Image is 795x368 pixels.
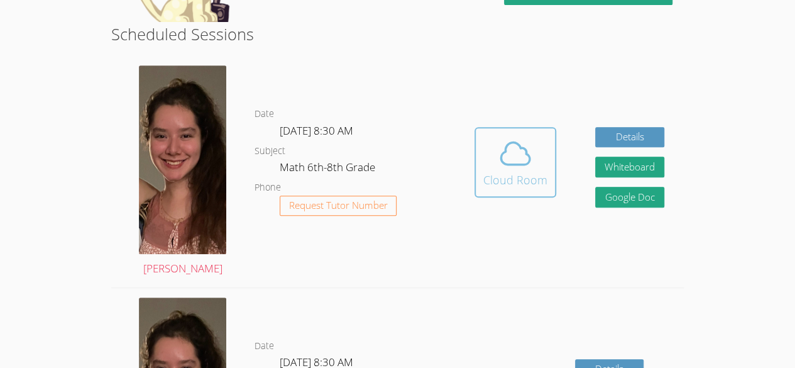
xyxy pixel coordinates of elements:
[280,123,353,138] span: [DATE] 8:30 AM
[255,180,281,196] dt: Phone
[280,196,397,216] button: Request Tutor Number
[255,338,274,354] dt: Date
[289,201,388,210] span: Request Tutor Number
[595,127,664,148] a: Details
[255,106,274,122] dt: Date
[595,157,664,177] button: Whiteboard
[111,22,684,46] h2: Scheduled Sessions
[595,187,664,208] a: Google Doc
[483,171,547,189] div: Cloud Room
[139,65,226,254] img: avatar.png
[255,143,285,159] dt: Subject
[474,127,556,198] button: Cloud Room
[280,159,378,180] dd: Math 6th-8th Grade
[139,65,226,278] a: [PERSON_NAME]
